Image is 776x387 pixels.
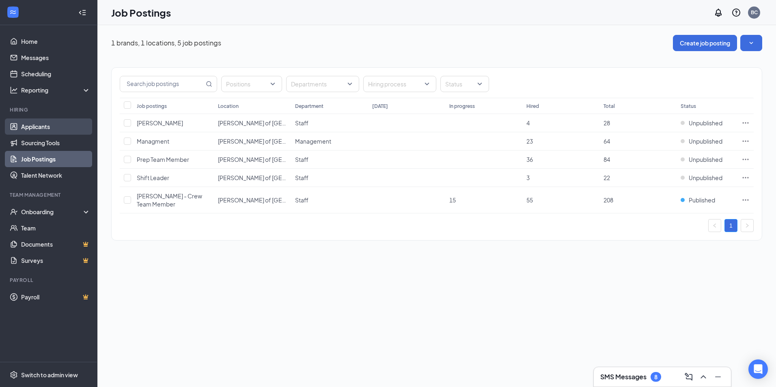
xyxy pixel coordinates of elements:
a: Messages [21,49,91,66]
svg: WorkstreamLogo [9,8,17,16]
div: Payroll [10,277,89,284]
div: Location [218,103,239,110]
span: 84 [604,156,610,163]
a: PayrollCrown [21,289,91,305]
div: Hiring [10,106,89,113]
span: Management [295,138,331,145]
p: 1 brands, 1 locations, 5 job postings [111,39,221,47]
span: 15 [449,196,456,204]
td: Culver's of East Troy, WI - North St [214,132,291,150]
span: [PERSON_NAME] of [GEOGRAPHIC_DATA][PERSON_NAME], [GEOGRAPHIC_DATA] - [GEOGRAPHIC_DATA] [218,196,503,204]
svg: Ellipses [742,137,750,145]
a: 1 [725,219,737,232]
svg: ChevronUp [698,372,708,382]
th: [DATE] [368,98,445,114]
svg: Settings [10,371,18,379]
div: Department [295,103,323,110]
span: Managment [137,138,169,145]
button: right [741,219,754,232]
span: [PERSON_NAME] - Crew Team Member [137,192,202,208]
span: Prep Team Member [137,156,189,163]
th: Status [677,98,737,114]
div: Open Intercom Messenger [748,359,768,379]
a: Job Postings [21,151,91,167]
span: 55 [526,196,533,204]
span: [PERSON_NAME] of [GEOGRAPHIC_DATA][PERSON_NAME], [GEOGRAPHIC_DATA] - [GEOGRAPHIC_DATA] [218,138,503,145]
li: Next Page [741,219,754,232]
button: left [708,219,721,232]
span: Shift Leader [137,174,169,181]
svg: UserCheck [10,208,18,216]
a: Applicants [21,118,91,135]
svg: Ellipses [742,119,750,127]
a: Talent Network [21,167,91,183]
a: Team [21,220,91,236]
span: Published [689,196,715,204]
th: Total [599,98,677,114]
button: Create job posting [673,35,737,51]
span: Staff [295,156,308,163]
span: Unpublished [689,137,722,145]
div: Switch to admin view [21,371,78,379]
span: 208 [604,196,613,204]
td: Management [291,132,368,150]
span: Unpublished [689,174,722,182]
svg: Ellipses [742,155,750,163]
svg: Minimize [713,372,723,382]
button: Minimize [711,370,724,383]
a: SurveysCrown [21,252,91,269]
div: Team Management [10,191,89,198]
button: ComposeMessage [682,370,695,383]
span: [PERSON_NAME] [137,119,183,127]
span: Staff [295,196,308,204]
span: 28 [604,119,610,127]
td: Staff [291,187,368,213]
td: Culver's of East Troy, WI - North St [214,187,291,213]
span: Unpublished [689,119,722,127]
span: left [712,223,717,228]
svg: Analysis [10,86,18,94]
svg: Ellipses [742,196,750,204]
button: SmallChevronDown [740,35,762,51]
button: ChevronUp [697,370,710,383]
a: DocumentsCrown [21,236,91,252]
span: 36 [526,156,533,163]
svg: ComposeMessage [684,372,694,382]
div: BC [751,9,758,16]
span: 3 [526,174,530,181]
span: 23 [526,138,533,145]
span: [PERSON_NAME] of [GEOGRAPHIC_DATA][PERSON_NAME], [GEOGRAPHIC_DATA] - [GEOGRAPHIC_DATA] [218,156,503,163]
span: 22 [604,174,610,181]
span: 4 [526,119,530,127]
svg: MagnifyingGlass [206,81,212,87]
a: Scheduling [21,66,91,82]
th: Hired [522,98,599,114]
span: right [745,223,750,228]
input: Search job postings [120,76,204,92]
td: Staff [291,169,368,187]
span: Unpublished [689,155,722,163]
h1: Job Postings [111,6,171,19]
td: Culver's of East Troy, WI - North St [214,150,291,169]
h3: SMS Messages [600,372,647,381]
svg: SmallChevronDown [747,39,755,47]
a: Home [21,33,91,49]
div: Onboarding [21,208,84,216]
td: Culver's of East Troy, WI - North St [214,114,291,132]
td: Staff [291,114,368,132]
div: Reporting [21,86,91,94]
a: Sourcing Tools [21,135,91,151]
th: In progress [445,98,522,114]
svg: Notifications [713,8,723,17]
li: 1 [724,219,737,232]
span: 64 [604,138,610,145]
span: [PERSON_NAME] of [GEOGRAPHIC_DATA][PERSON_NAME], [GEOGRAPHIC_DATA] - [GEOGRAPHIC_DATA] [218,174,503,181]
td: Culver's of East Troy, WI - North St [214,169,291,187]
span: Staff [295,119,308,127]
svg: QuestionInfo [731,8,741,17]
li: Previous Page [708,219,721,232]
span: Staff [295,174,308,181]
span: [PERSON_NAME] of [GEOGRAPHIC_DATA][PERSON_NAME], [GEOGRAPHIC_DATA] - [GEOGRAPHIC_DATA] [218,119,503,127]
svg: Ellipses [742,174,750,182]
td: Staff [291,150,368,169]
